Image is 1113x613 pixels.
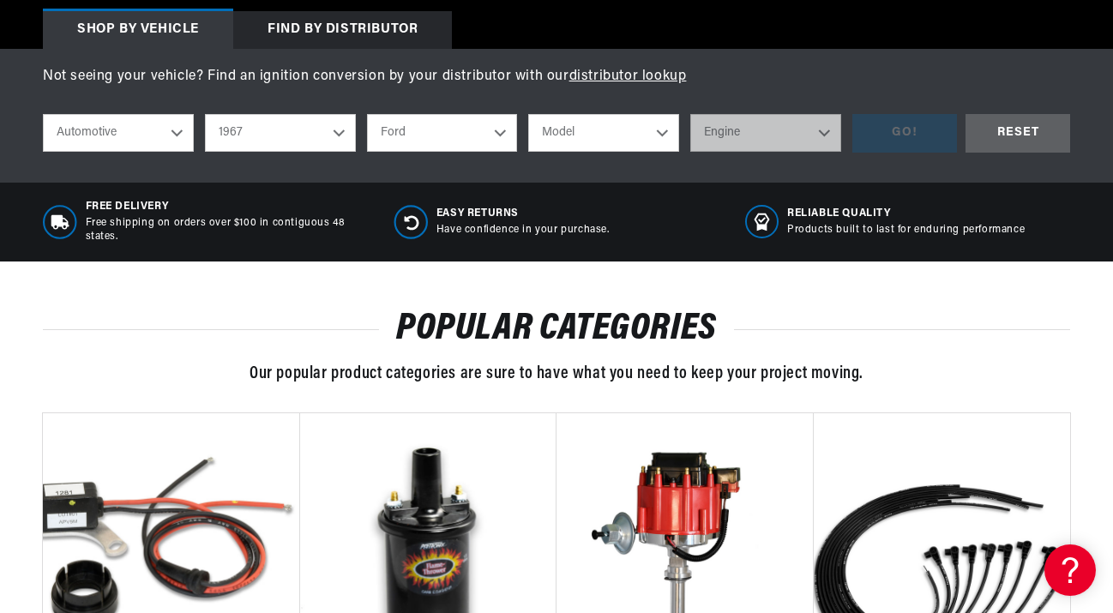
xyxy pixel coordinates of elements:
div: RESET [966,114,1070,153]
h2: POPULAR CATEGORIES [43,313,1070,346]
p: Free shipping on orders over $100 in contiguous 48 states. [86,216,369,245]
select: Ride Type [43,114,194,152]
span: RELIABLE QUALITY [787,207,1025,221]
span: Easy Returns [436,207,610,221]
span: Free Delivery [86,200,369,214]
select: Model [528,114,679,152]
select: Make [367,114,518,152]
select: Year [205,114,356,152]
p: Products built to last for enduring performance [787,223,1025,237]
div: Find by Distributor [233,11,452,49]
span: Our popular product categories are sure to have what you need to keep your project moving. [250,365,863,382]
a: distributor lookup [569,69,687,83]
p: Have confidence in your purchase. [436,223,610,237]
div: Shop by vehicle [43,11,233,49]
p: Not seeing your vehicle? Find an ignition conversion by your distributor with our [43,66,1070,88]
select: Engine [690,114,841,152]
